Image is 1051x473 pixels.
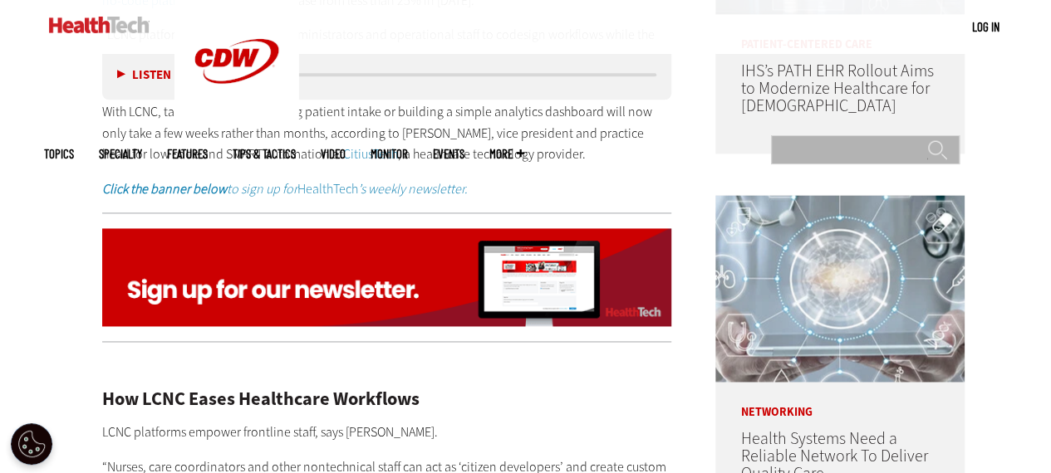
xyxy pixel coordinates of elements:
div: User menu [972,18,999,36]
img: Healthcare networking [715,195,965,382]
strong: Click the banner below [102,180,227,197]
em: to sign up for [102,180,297,197]
a: Tips & Tactics [233,148,296,160]
a: Video [321,148,346,160]
span: More [489,148,524,160]
a: Click the banner belowto sign up forHealthTech’s weekly newsletter. [102,180,468,197]
p: LCNC platforms empower frontline staff, says [PERSON_NAME]. [102,422,672,443]
button: Open Preferences [11,423,52,465]
a: CDW [174,110,299,127]
span: Topics [44,148,74,160]
p: Networking [715,382,965,418]
span: Specialty [99,148,142,160]
em: ’s weekly newsletter. [358,180,468,197]
div: Cookie Settings [11,423,52,465]
a: MonITor [371,148,408,160]
img: ht_newsletter_animated_q424_signup_desktop [102,228,672,326]
a: Log in [972,19,999,34]
a: Features [167,148,208,160]
a: Events [433,148,464,160]
h2: How LCNC Eases Healthcare Workflows [102,390,672,408]
img: Home [49,17,150,33]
